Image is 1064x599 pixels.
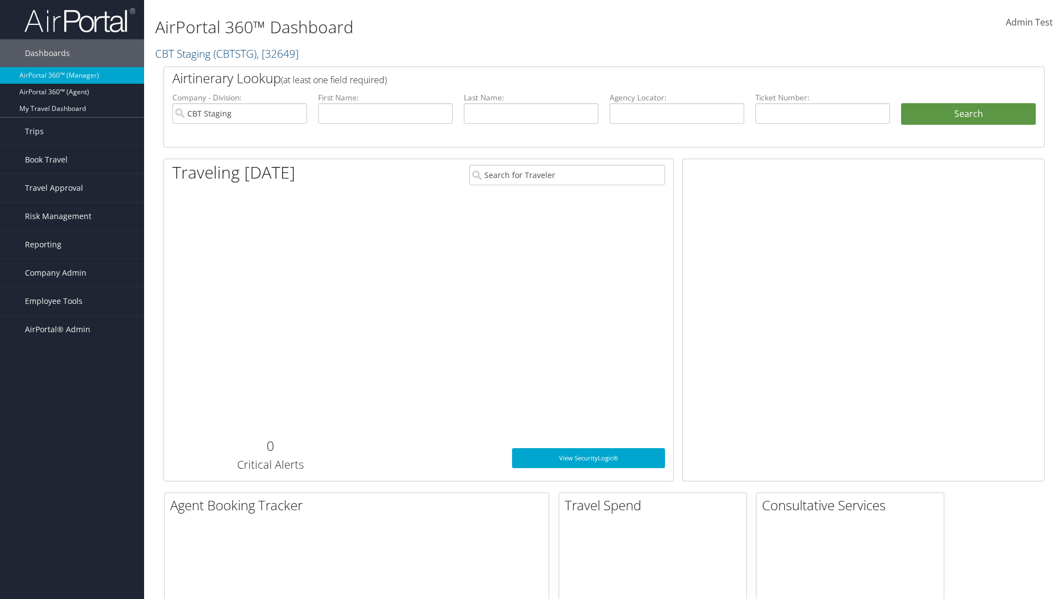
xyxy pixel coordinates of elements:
span: AirPortal® Admin [25,316,90,343]
h2: Airtinerary Lookup [172,69,963,88]
label: Last Name: [464,92,598,103]
label: Ticket Number: [755,92,890,103]
span: Book Travel [25,146,68,174]
span: Dashboards [25,39,70,67]
h3: Critical Alerts [172,457,368,473]
span: Travel Approval [25,174,83,202]
h2: Consultative Services [762,496,944,515]
span: Trips [25,118,44,145]
span: , [ 32649 ] [257,46,299,61]
a: Admin Test [1006,6,1053,40]
span: Company Admin [25,259,86,287]
label: Agency Locator: [610,92,744,103]
button: Search [901,103,1036,125]
h1: Traveling [DATE] [172,161,295,184]
h2: Agent Booking Tracker [170,496,549,515]
h2: 0 [172,436,368,455]
input: Search for Traveler [469,165,665,185]
span: Risk Management [25,202,91,230]
span: Employee Tools [25,287,83,315]
label: Company - Division: [172,92,307,103]
span: (at least one field required) [281,74,387,86]
h2: Travel Spend [565,496,746,515]
h1: AirPortal 360™ Dashboard [155,16,754,39]
span: ( CBTSTG ) [213,46,257,61]
span: Reporting [25,231,62,258]
a: CBT Staging [155,46,299,61]
a: View SecurityLogic® [512,448,665,468]
span: Admin Test [1006,16,1053,28]
label: First Name: [318,92,453,103]
img: airportal-logo.png [24,7,135,33]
